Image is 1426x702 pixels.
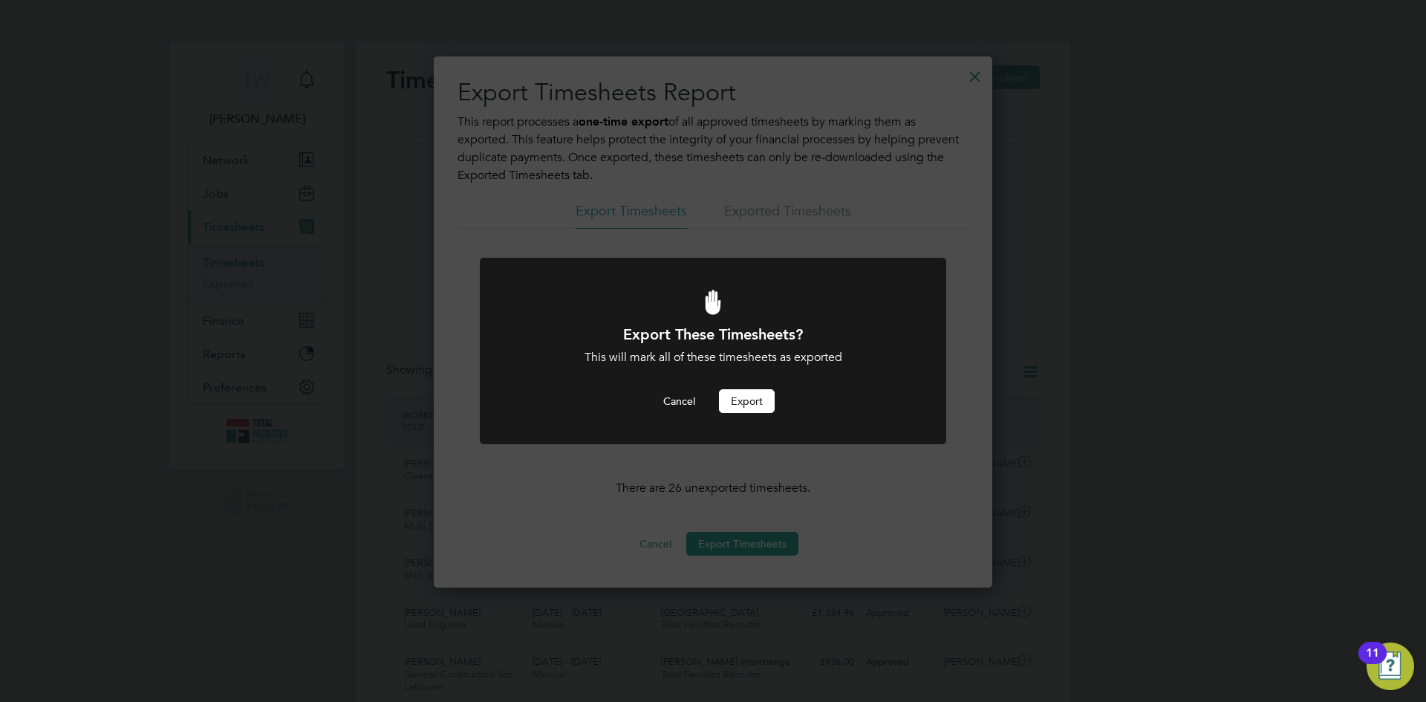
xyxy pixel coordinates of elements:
button: Open Resource Center, 11 new notifications [1367,643,1414,690]
div: This will mark all of these timesheets as exported [520,350,906,365]
h1: Export These Timesheets? [520,325,906,344]
button: Export [719,389,775,413]
div: 11 [1366,653,1379,672]
button: Cancel [651,389,707,413]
